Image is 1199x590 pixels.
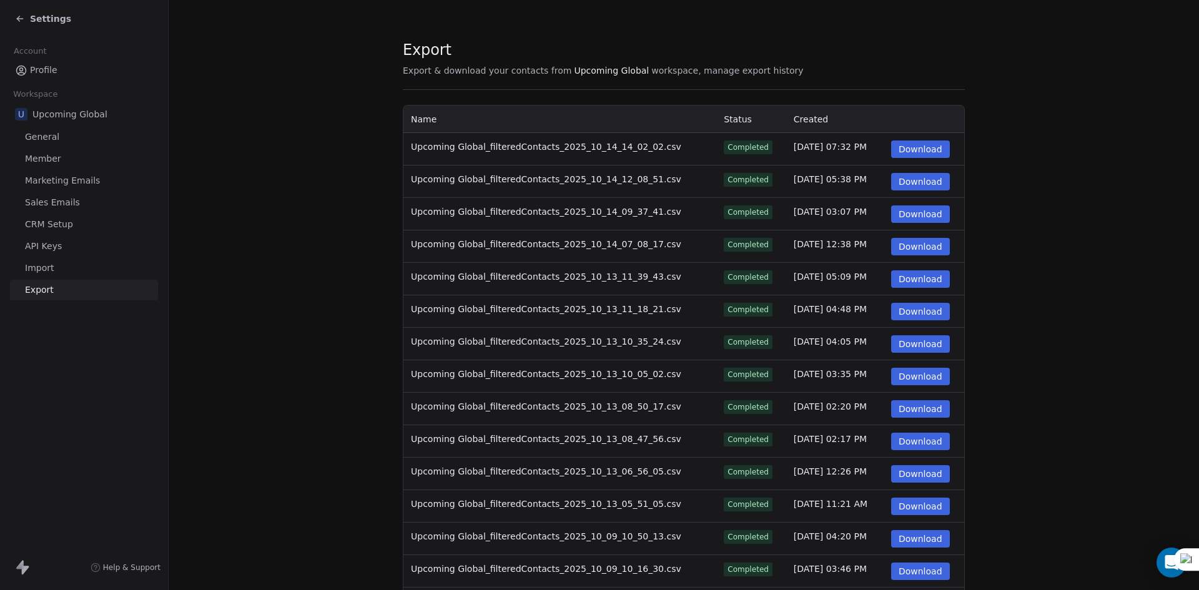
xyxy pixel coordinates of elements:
td: [DATE] 02:20 PM [786,393,884,425]
a: Profile [10,60,158,81]
div: Completed [728,434,769,445]
a: Help & Support [91,563,160,573]
td: [DATE] 02:17 PM [786,425,884,458]
button: Download [891,530,950,548]
span: Upcoming Global_filteredContacts_2025_10_13_11_39_43.csv [411,272,681,282]
button: Download [891,498,950,515]
button: Download [891,433,950,450]
td: [DATE] 04:48 PM [786,295,884,328]
a: Export [10,280,158,300]
span: Upcoming Global_filteredContacts_2025_10_14_12_08_51.csv [411,174,681,184]
button: Download [891,140,950,158]
div: Completed [728,337,769,348]
td: [DATE] 05:09 PM [786,263,884,295]
button: Download [891,303,950,320]
div: Completed [728,239,769,250]
span: Upcoming Global_filteredContacts_2025_10_14_09_37_41.csv [411,207,681,217]
button: Download [891,563,950,580]
a: Settings [15,12,71,25]
div: Completed [728,401,769,413]
span: API Keys [25,240,62,253]
button: Download [891,335,950,353]
div: Completed [728,466,769,478]
span: Settings [30,12,71,25]
div: Completed [728,207,769,218]
span: Upcoming Global_filteredContacts_2025_10_13_06_56_05.csv [411,466,681,476]
button: Download [891,205,950,223]
a: Marketing Emails [10,170,158,191]
td: [DATE] 05:38 PM [786,165,884,198]
span: Upcoming Global [32,108,107,120]
span: Help & Support [103,563,160,573]
span: Status [724,114,752,124]
button: Download [891,238,950,255]
div: Completed [728,174,769,185]
a: General [10,127,158,147]
span: Member [25,152,61,165]
div: Open Intercom Messenger [1157,548,1187,578]
span: Sales Emails [25,196,80,209]
span: Import [25,262,54,275]
span: workspace, manage export history [651,64,803,77]
span: Workspace [8,85,63,104]
div: Completed [728,142,769,153]
a: Import [10,258,158,278]
button: Download [891,173,950,190]
div: Completed [728,272,769,283]
span: Upcoming Global_filteredContacts_2025_10_09_10_16_30.csv [411,564,681,574]
td: [DATE] 07:32 PM [786,133,884,165]
a: Sales Emails [10,192,158,213]
button: Download [891,368,950,385]
td: [DATE] 04:05 PM [786,328,884,360]
span: Upcoming Global_filteredContacts_2025_10_13_10_35_24.csv [411,337,681,347]
div: Completed [728,531,769,543]
span: Upcoming Global_filteredContacts_2025_10_09_10_50_13.csv [411,531,681,541]
span: Export [25,283,54,297]
button: Download [891,400,950,418]
button: Download [891,270,950,288]
div: Completed [728,564,769,575]
span: Upcoming Global_filteredContacts_2025_10_14_07_08_17.csv [411,239,681,249]
span: Upcoming Global_filteredContacts_2025_10_13_05_51_05.csv [411,499,681,509]
span: Upcoming Global_filteredContacts_2025_10_13_08_50_17.csv [411,401,681,411]
span: Account [8,42,52,61]
span: Upcoming Global_filteredContacts_2025_10_13_10_05_02.csv [411,369,681,379]
span: Upcoming Global_filteredContacts_2025_10_14_14_02_02.csv [411,142,681,152]
td: [DATE] 12:38 PM [786,230,884,263]
span: Upcoming Global_filteredContacts_2025_10_13_08_47_56.csv [411,434,681,444]
td: [DATE] 04:20 PM [786,523,884,555]
a: CRM Setup [10,214,158,235]
span: Marketing Emails [25,174,100,187]
td: [DATE] 03:35 PM [786,360,884,393]
div: Completed [728,369,769,380]
a: API Keys [10,236,158,257]
button: Download [891,465,950,483]
td: [DATE] 11:21 AM [786,490,884,523]
td: [DATE] 12:26 PM [786,458,884,490]
td: [DATE] 03:07 PM [786,198,884,230]
span: CRM Setup [25,218,73,231]
div: Completed [728,499,769,510]
span: Created [794,114,828,124]
a: Member [10,149,158,169]
div: Completed [728,304,769,315]
span: General [25,130,59,144]
span: Name [411,114,437,124]
span: Upcoming Global_filteredContacts_2025_10_13_11_18_21.csv [411,304,681,314]
span: Export & download your contacts from [403,64,571,77]
span: Profile [30,64,57,77]
span: Upcoming Global [574,64,649,77]
span: U [15,108,27,120]
span: Export [403,41,804,59]
td: [DATE] 03:46 PM [786,555,884,588]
